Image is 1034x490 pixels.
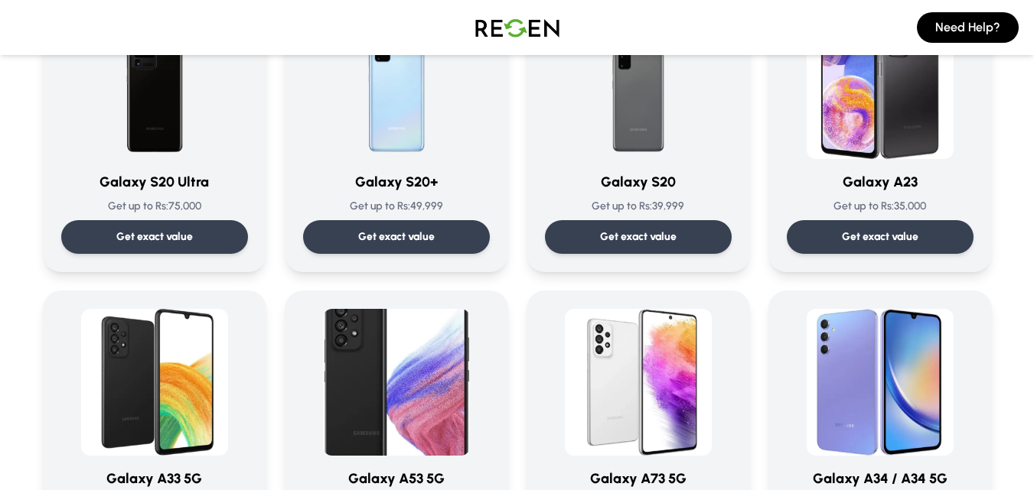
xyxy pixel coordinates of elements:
img: Galaxy A73 5G [565,309,712,456]
h3: Galaxy A53 5G [303,468,490,489]
h3: Galaxy S20+ [303,171,490,193]
h3: Galaxy A23 [787,171,974,193]
img: Galaxy A34 / A34 5G [807,309,954,456]
p: Get up to Rs: 75,000 [61,199,248,214]
img: Galaxy S20 Ultra [81,12,228,159]
h3: Galaxy A33 5G [61,468,248,489]
h3: Galaxy A73 5G [545,468,732,489]
img: Galaxy S20 [565,12,712,159]
p: Get up to Rs: 39,999 [545,199,732,214]
img: Galaxy S20+ [323,12,470,159]
h3: Galaxy A34 / A34 5G [787,468,974,489]
p: Get exact value [116,229,193,245]
h3: Galaxy S20 [545,171,732,193]
p: Get up to Rs: 35,000 [787,199,974,214]
p: Get exact value [358,229,435,245]
img: Galaxy A23 [807,12,954,159]
button: Need Help? [917,12,1019,43]
img: Logo [464,6,571,49]
p: Get exact value [842,229,918,245]
img: Galaxy A53 5G [323,309,470,456]
h3: Galaxy S20 Ultra [61,171,248,193]
p: Get exact value [600,229,677,245]
img: Galaxy A33 5G [81,309,228,456]
p: Get up to Rs: 49,999 [303,199,490,214]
